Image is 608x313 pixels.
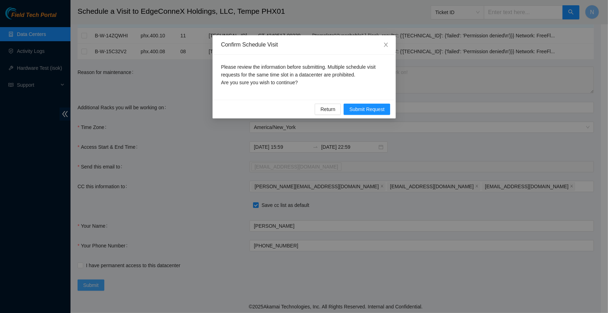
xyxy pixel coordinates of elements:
[221,63,387,86] p: Please review the information before submitting. Multiple schedule visit requests for the same ti...
[315,104,341,115] button: Return
[383,42,389,48] span: close
[349,105,385,113] span: Submit Request
[344,104,390,115] button: Submit Request
[376,35,396,55] button: Close
[221,41,387,49] div: Confirm Schedule Visit
[320,105,335,113] span: Return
